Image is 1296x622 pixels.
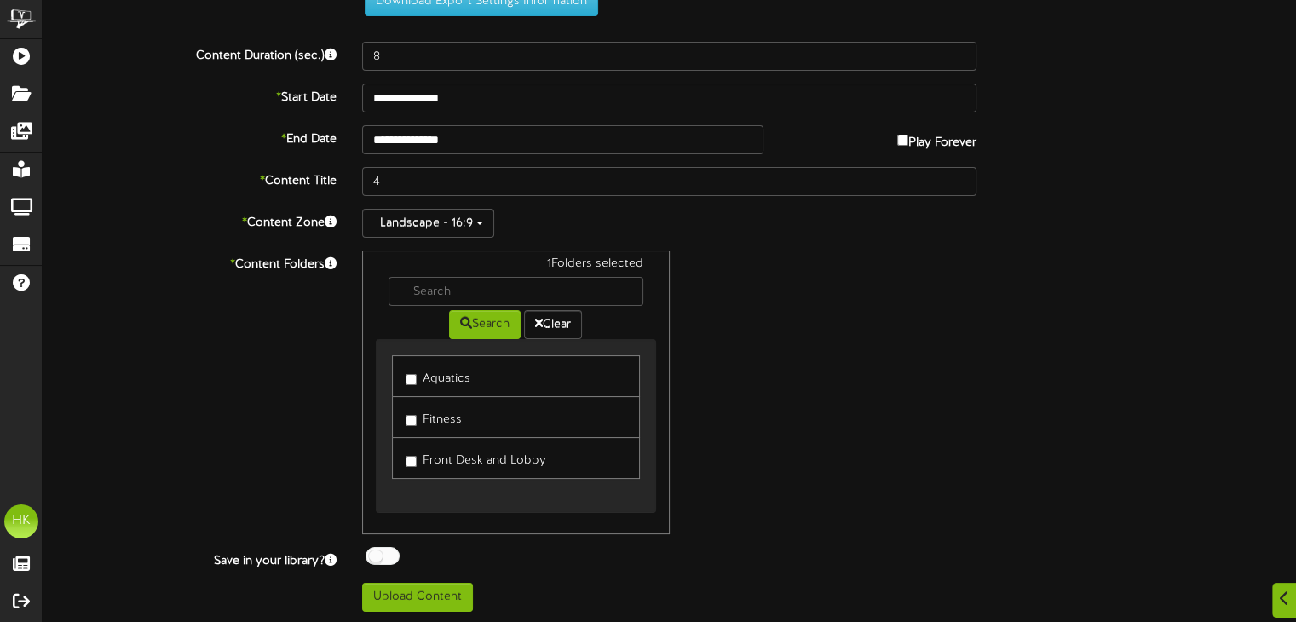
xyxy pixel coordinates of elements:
[362,583,473,612] button: Upload Content
[362,167,976,196] input: Title of this Content
[30,84,349,107] label: Start Date
[406,374,417,385] input: Aquatics
[406,456,417,467] input: Front Desk and Lobby
[406,446,546,469] label: Front Desk and Lobby
[524,310,582,339] button: Clear
[406,415,417,426] input: Fitness
[30,547,349,570] label: Save in your library?
[389,277,642,306] input: -- Search --
[362,209,494,238] button: Landscape - 16:9
[30,167,349,190] label: Content Title
[30,251,349,274] label: Content Folders
[30,42,349,65] label: Content Duration (sec.)
[897,125,976,152] label: Play Forever
[406,365,470,388] label: Aquatics
[376,256,655,277] div: 1 Folders selected
[30,209,349,232] label: Content Zone
[30,125,349,148] label: End Date
[449,310,521,339] button: Search
[897,135,908,146] input: Play Forever
[406,406,462,429] label: Fitness
[4,504,38,538] div: HK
